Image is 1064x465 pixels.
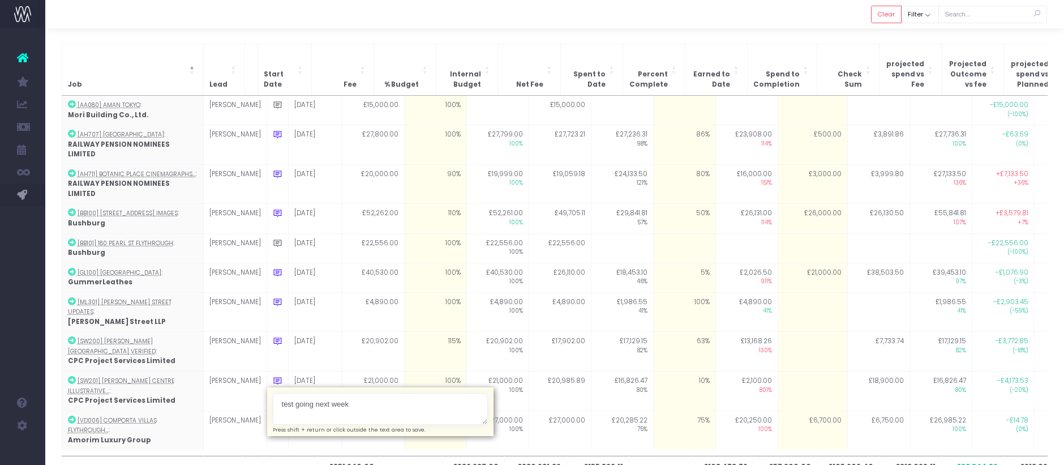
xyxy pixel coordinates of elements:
[591,372,653,411] td: £16,826.47
[466,332,529,372] td: £20,902.00
[384,80,419,90] span: % Budget
[68,278,132,287] strong: GummerLeathes
[203,411,267,450] td: [PERSON_NAME]
[722,347,772,355] span: 130%
[404,125,466,165] td: 100%
[916,278,966,286] span: 97%
[916,179,966,187] span: 136%
[1010,59,1049,89] span: projected spend vs Planned
[68,110,149,120] strong: Mori Building Co., Ltd.
[1002,130,1028,140] span: -£63.69
[938,6,1047,23] input: Search...
[591,204,653,233] td: £29,841.81
[466,204,529,233] td: £52,261.00
[722,140,772,148] span: 114%
[753,70,800,89] span: Spend to Completion
[978,110,1028,119] span: (-100%)
[653,332,715,372] td: 63%
[529,332,591,372] td: £17,902.00
[264,70,294,89] span: Start Date
[342,164,404,204] td: £20,000.00
[817,44,879,95] th: Check Sum: Activate to sort: Activate to sort: Activate to sort
[466,292,529,332] td: £4,890.00
[273,424,426,433] small: Press shift + return or click outside the text area to save.
[62,372,203,411] td: :
[466,233,529,263] td: £22,556.00
[404,233,466,263] td: 100%
[529,96,591,125] td: £15,000.00
[404,164,466,204] td: 90%
[466,411,529,450] td: £27,000.00
[68,416,157,435] abbr: [VD006] Comporta Villas Flythrough
[629,70,668,89] span: Percent Complete
[288,372,342,411] td: [DATE]
[591,164,653,204] td: £24,133.50
[591,332,653,372] td: £17,129.15
[78,170,196,178] abbr: [AH711] Botanic Place Cinemagraphs
[78,130,164,139] abbr: [AH707] Botanic Place
[466,164,529,204] td: £19,999.00
[78,268,161,277] abbr: [GL100] Cambridge Science Park
[78,239,173,248] abbr: [BB101] 180 Pearl St Flythrough
[62,411,203,450] td: :
[978,248,1028,257] span: (-100%)
[978,278,1028,286] span: (-3%)
[990,100,1028,110] span: -£15,000.00
[715,164,778,204] td: £16,000.00
[473,179,523,187] span: 100%
[273,393,488,425] textarea: test going next week
[203,125,267,165] td: [PERSON_NAME]
[597,219,647,227] span: 57%
[909,292,972,332] td: £1,986.55
[203,372,267,411] td: [PERSON_NAME]
[916,386,966,395] span: 80%
[203,332,267,372] td: [PERSON_NAME]
[342,96,404,125] td: £15,000.00
[995,336,1028,347] span: -£3,772.85
[68,140,170,159] strong: RAILWAY PENSION NOMINEES LIMITED
[473,278,523,286] span: 100%
[597,347,647,355] span: 82%
[404,372,466,411] td: 100%
[529,164,591,204] td: £19,059.18
[909,372,972,411] td: £16,826.47
[466,125,529,165] td: £27,799.00
[653,372,715,411] td: 10%
[567,70,606,89] span: Spent to Date
[1006,416,1028,426] span: -£14.78
[847,372,909,411] td: £18,900.00
[909,263,972,292] td: £39,453.10
[597,278,647,286] span: 46%
[203,164,267,204] td: [PERSON_NAME]
[778,263,847,292] td: £21,000.00
[203,44,244,95] th: Lead: Activate to sort: Activate to sort: Activate to sort
[288,233,342,263] td: [DATE]
[916,140,966,148] span: 100%
[909,164,972,204] td: £27,133.50
[258,44,311,95] th: Start Date: Activate to sort: Activate to sort: Activate to sort
[947,59,986,89] span: Projected Outcome vs fee
[591,411,653,450] td: £20,285.22
[498,44,560,95] th: Net Fee: Activate to sort: Activate to sort: Activate to sort
[996,208,1028,219] span: +£3,579.81
[68,179,170,198] strong: RAILWAY PENSION NOMINEES LIMITED
[68,317,166,326] strong: [PERSON_NAME] Street LLP
[404,204,466,233] td: 110%
[529,204,591,233] td: £49,705.11
[14,442,31,459] img: images/default_profile_image.png
[342,263,404,292] td: £40,530.00
[68,396,175,405] strong: CPC Project Services Limited
[68,337,156,356] abbr: [SW200] Fleming Centre Verified
[342,204,404,233] td: £52,262.00
[516,80,543,90] span: Net Fee
[978,219,1028,227] span: +7%
[722,219,772,227] span: 114%
[473,386,523,395] span: 100%
[996,268,1028,278] span: -£1,076.90
[715,125,778,165] td: £23,908.00
[715,411,778,450] td: £20,250.00
[778,125,847,165] td: £500.00
[203,292,267,332] td: [PERSON_NAME]
[996,169,1028,180] span: +£7,133.50
[203,263,267,292] td: [PERSON_NAME]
